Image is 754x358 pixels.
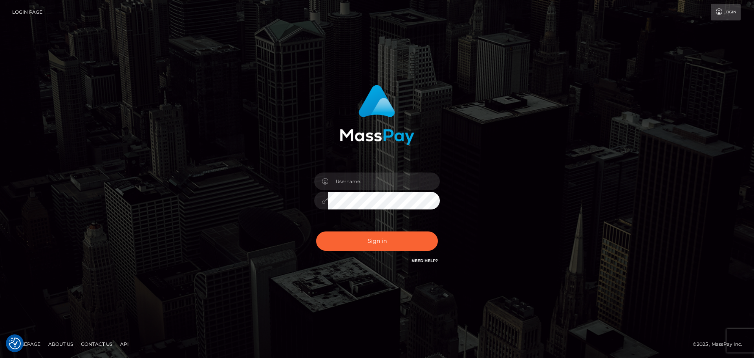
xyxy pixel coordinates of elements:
[9,338,21,349] img: Revisit consent button
[693,340,748,349] div: © 2025 , MassPay Inc.
[412,258,438,263] a: Need Help?
[316,231,438,251] button: Sign in
[9,338,21,349] button: Consent Preferences
[78,338,115,350] a: Contact Us
[9,338,44,350] a: Homepage
[12,4,42,20] a: Login Page
[340,85,414,145] img: MassPay Login
[328,173,440,190] input: Username...
[711,4,741,20] a: Login
[117,338,132,350] a: API
[45,338,76,350] a: About Us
